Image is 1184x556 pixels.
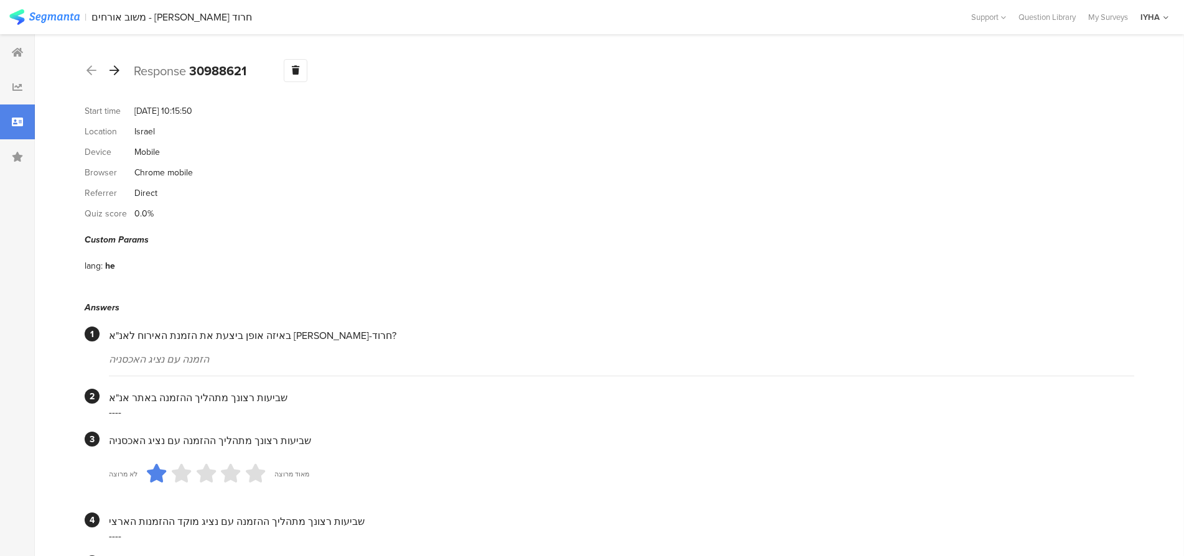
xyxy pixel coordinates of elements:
[85,327,100,341] div: 1
[85,389,100,404] div: 2
[189,62,246,80] b: 30988621
[109,529,1134,543] div: ----
[109,469,138,479] div: לא מרוצה
[85,104,134,118] div: Start time
[109,433,1134,448] div: שביעות רצונך מתהליך ההזמנה עם נציג האכסניה
[109,391,1134,405] div: שביעות רצונך מתהליך ההזמנה באתר אנ"א
[85,233,1134,246] div: Custom Params
[109,328,1134,343] div: באיזה אופן ביצעת את הזמנת האירוח לאנ"א [PERSON_NAME]-חרוד?
[85,146,134,159] div: Device
[134,125,155,138] div: Israel
[9,9,80,25] img: segmanta logo
[85,301,1134,314] div: Answers
[85,512,100,527] div: 4
[971,7,1006,27] div: Support
[85,259,105,272] div: lang:
[134,146,160,159] div: Mobile
[91,11,252,23] div: משוב אורחים - [PERSON_NAME] חרוד
[109,405,1134,419] div: ----
[85,207,134,220] div: Quiz score
[134,166,193,179] div: Chrome mobile
[134,104,192,118] div: [DATE] 10:15:50
[109,514,1134,529] div: שביעות רצונך מתהליך ההזמנה עם נציג מוקד ההזמנות הארצי
[134,187,157,200] div: Direct
[85,432,100,447] div: 3
[105,259,115,272] div: he
[85,187,134,200] div: Referrer
[85,166,134,179] div: Browser
[134,62,186,80] span: Response
[134,207,154,220] div: 0.0%
[274,469,309,479] div: מאוד מרוצה
[109,352,1134,366] div: הזמנה עם נציג האכסניה
[85,125,134,138] div: Location
[85,10,86,24] div: |
[1140,11,1160,23] div: IYHA
[1012,11,1082,23] a: Question Library
[1082,11,1134,23] a: My Surveys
